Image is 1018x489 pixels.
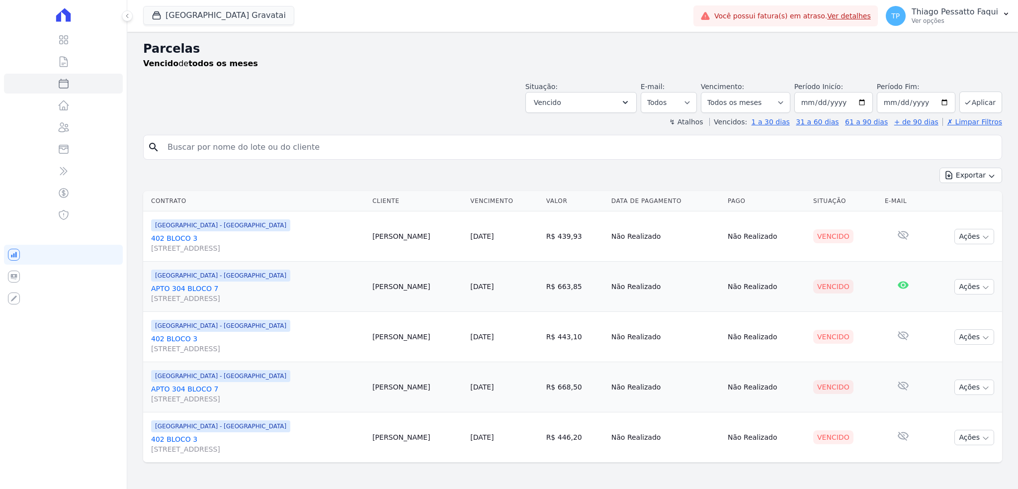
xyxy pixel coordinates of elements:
a: [DATE] [470,283,494,291]
th: Pago [724,191,809,211]
p: de [143,58,258,70]
td: Não Realizado [724,412,809,463]
td: R$ 446,20 [542,412,607,463]
span: [GEOGRAPHIC_DATA] - [GEOGRAPHIC_DATA] [151,420,290,432]
label: Processando [550,183,592,190]
a: [DATE] [470,433,494,441]
button: Ações [954,279,994,294]
label: Período Inicío: [794,83,843,91]
button: Ações [954,430,994,445]
span: [GEOGRAPHIC_DATA] - [GEOGRAPHIC_DATA] [151,270,290,282]
span: [STREET_ADDRESS] [151,444,364,454]
a: 402 BLOCO 3[STREET_ADDRESS] [151,434,364,454]
input: Buscar por nome do lote ou do cliente [162,137,998,157]
a: 61 a 90 dias [845,118,888,126]
div: Vencido [813,330,853,344]
span: TP [891,12,900,19]
p: Thiago Pessatto Faqui [912,7,998,17]
div: Vencido [813,229,853,243]
label: Pago [550,169,566,177]
a: Ver detalhes [827,12,871,20]
h2: Parcelas [143,40,1002,58]
label: Agendado [550,141,583,149]
span: [GEOGRAPHIC_DATA] - [GEOGRAPHIC_DATA] [151,320,290,332]
label: Situação: [525,83,558,91]
button: [GEOGRAPHIC_DATA] Gravatai [143,6,294,25]
td: R$ 443,10 [542,312,607,362]
td: Não Realizado [724,211,809,262]
th: Contrato [143,191,368,211]
a: 31 a 60 dias [796,118,839,126]
button: Exportar [939,168,1002,183]
th: Situação [809,191,881,211]
a: 1 a 30 dias [752,118,790,126]
td: Não Realizado [607,211,724,262]
span: [GEOGRAPHIC_DATA] - [GEOGRAPHIC_DATA] [151,370,290,382]
div: Vencido [813,380,853,394]
span: [STREET_ADDRESS] [151,243,364,253]
td: [PERSON_NAME] [368,412,466,463]
a: APTO 304 BLOCO 7[STREET_ADDRESS] [151,284,364,303]
td: Não Realizado [724,362,809,412]
label: Vencimento: [701,83,744,91]
span: Você possui fatura(s) em atraso. [714,11,871,21]
label: Selecionar todos [550,123,605,131]
span: [GEOGRAPHIC_DATA] - [GEOGRAPHIC_DATA] [151,219,290,231]
div: Vencido [813,430,853,444]
a: [DATE] [470,232,494,240]
th: E-mail [881,191,926,211]
label: Vencido [550,210,576,217]
th: Data de Pagamento [607,191,724,211]
th: Vencimento [466,191,542,211]
td: Não Realizado [724,262,809,312]
label: Período Fim: [877,82,955,92]
td: Não Realizado [607,362,724,412]
span: [STREET_ADDRESS] [151,344,364,354]
td: [PERSON_NAME] [368,262,466,312]
span: [STREET_ADDRESS] [151,293,364,303]
i: search [148,141,160,153]
a: 402 BLOCO 3[STREET_ADDRESS] [151,334,364,354]
button: Ações [954,380,994,395]
p: Ver opções [912,17,998,25]
div: Vencido [813,280,853,293]
a: ✗ Limpar Filtros [942,118,1002,126]
button: Aplicar [959,92,1002,113]
a: + de 90 dias [894,118,938,126]
td: [PERSON_NAME] [368,362,466,412]
td: [PERSON_NAME] [368,312,466,362]
button: TP Thiago Pessatto Faqui Ver opções [878,2,1018,30]
td: R$ 668,50 [542,362,607,412]
strong: Vencido [143,59,178,68]
label: E-mail: [641,83,665,91]
th: Cliente [368,191,466,211]
td: R$ 663,85 [542,262,607,312]
td: Não Realizado [607,412,724,463]
td: Não Realizado [724,312,809,362]
td: Não Realizado [607,262,724,312]
label: Cancelado [550,196,585,204]
button: Ações [954,329,994,345]
td: [PERSON_NAME] [368,211,466,262]
strong: todos os meses [188,59,258,68]
a: 402 BLOCO 3[STREET_ADDRESS] [151,233,364,253]
button: Ações [954,229,994,244]
a: [DATE] [470,383,494,391]
button: Vencido [525,92,637,113]
label: ↯ Atalhos [669,118,703,126]
span: [STREET_ADDRESS] [151,394,364,404]
a: [DATE] [470,333,494,341]
a: APTO 304 BLOCO 7[STREET_ADDRESS] [151,384,364,404]
button: Aplicar [601,220,629,234]
span: Vencido [534,97,561,108]
label: Em Aberto [550,155,585,163]
label: Vencidos: [709,118,747,126]
td: Não Realizado [607,312,724,362]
